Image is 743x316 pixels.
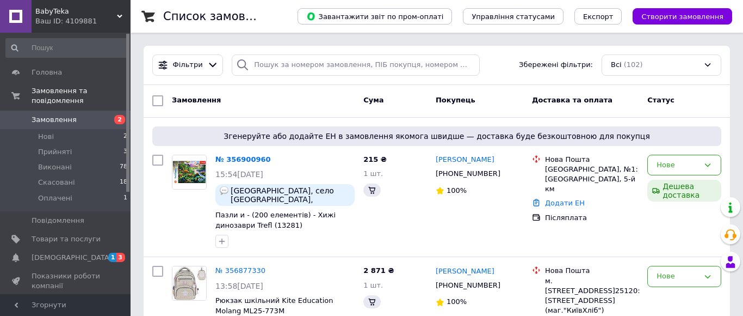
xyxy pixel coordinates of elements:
div: [PHONE_NUMBER] [434,278,503,293]
span: [DEMOGRAPHIC_DATA] [32,253,112,263]
span: 13:58[DATE] [215,282,263,290]
span: Замовлення [172,96,221,104]
a: Пазли и - (200 елементів) - Хижі динозаври Trefl (13281) [215,211,336,229]
div: Ваш ID: 4109881 [35,16,131,26]
span: 1 [108,253,117,262]
button: Експорт [574,8,622,25]
div: м. [STREET_ADDRESS]25120: [STREET_ADDRESS] (маг."КиївХліб") [545,276,639,316]
span: Скасовані [38,178,75,187]
a: [PERSON_NAME] [436,155,494,165]
a: Рюкзак шкільний Kite Education Molang ML25-773M [215,296,333,315]
span: Завантажити звіт по пром-оплаті [306,11,443,21]
input: Пошук за номером замовлення, ПІБ покупця, номером телефону, Email, номером накладної [232,54,480,76]
input: Пошук [5,38,128,58]
div: Дешева доставка [647,180,721,202]
span: Експорт [583,13,614,21]
span: Доставка та оплата [532,96,612,104]
span: Збережені фільтри: [519,60,593,70]
span: 215 ₴ [363,155,387,163]
span: 3 [116,253,125,262]
span: Управління статусами [472,13,555,21]
span: BabyTeka [35,7,117,16]
img: :speech_balloon: [220,186,228,195]
span: Показники роботи компанії [32,271,101,291]
div: [PHONE_NUMBER] [434,167,503,181]
span: 2 871 ₴ [363,266,394,275]
button: Управління статусами [463,8,564,25]
span: 1 [123,193,127,203]
div: Нове [657,271,699,282]
span: Покупець [436,96,475,104]
a: [PERSON_NAME] [436,266,494,277]
h1: Список замовлень [163,10,274,23]
span: 2 [114,115,125,124]
span: Cума [363,96,383,104]
img: Фото товару [172,155,206,189]
span: Статус [647,96,674,104]
span: Виконані [38,162,72,172]
span: Повідомлення [32,216,84,226]
span: Замовлення [32,115,77,125]
a: № 356877330 [215,266,265,275]
span: Товари та послуги [32,234,101,244]
a: № 356900960 [215,155,271,163]
button: Створити замовлення [633,8,732,25]
span: 78 [120,162,127,172]
span: Створити замовлення [641,13,723,21]
div: Нове [657,160,699,171]
div: [GEOGRAPHIC_DATA], №1: [GEOGRAPHIC_DATA], 5-й км [545,165,639,195]
span: 2 [123,132,127,142]
div: Післяплата [545,213,639,223]
span: Всі [611,60,622,70]
span: 100% [447,186,467,195]
span: 100% [447,297,467,306]
a: Створити замовлення [622,12,732,20]
span: (102) [624,60,643,69]
span: [GEOGRAPHIC_DATA], село [GEOGRAPHIC_DATA], [GEOGRAPHIC_DATA], [GEOGRAPHIC_DATA]. Поштове №1:вул 4... [231,186,350,204]
span: Згенеруйте або додайте ЕН в замовлення якомога швидше — доставка буде безкоштовною для покупця [157,131,717,142]
span: Оплачені [38,193,72,203]
span: Прийняті [38,147,72,157]
span: 3 [123,147,127,157]
div: Нова Пошта [545,155,639,165]
span: 1 шт. [363,281,383,289]
span: Фільтри [173,60,203,70]
img: Фото товару [172,266,206,300]
a: Фото товару [172,155,207,190]
a: Додати ЕН [545,199,585,207]
span: 1 шт. [363,169,383,178]
span: 15:54[DATE] [215,170,263,179]
button: Завантажити звіт по пром-оплаті [298,8,452,25]
a: Фото товару [172,266,207,301]
span: 18 [120,178,127,187]
div: Нова Пошта [545,266,639,276]
span: Замовлення та повідомлення [32,86,131,106]
span: Нові [38,132,54,142]
span: Головна [32,68,62,77]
